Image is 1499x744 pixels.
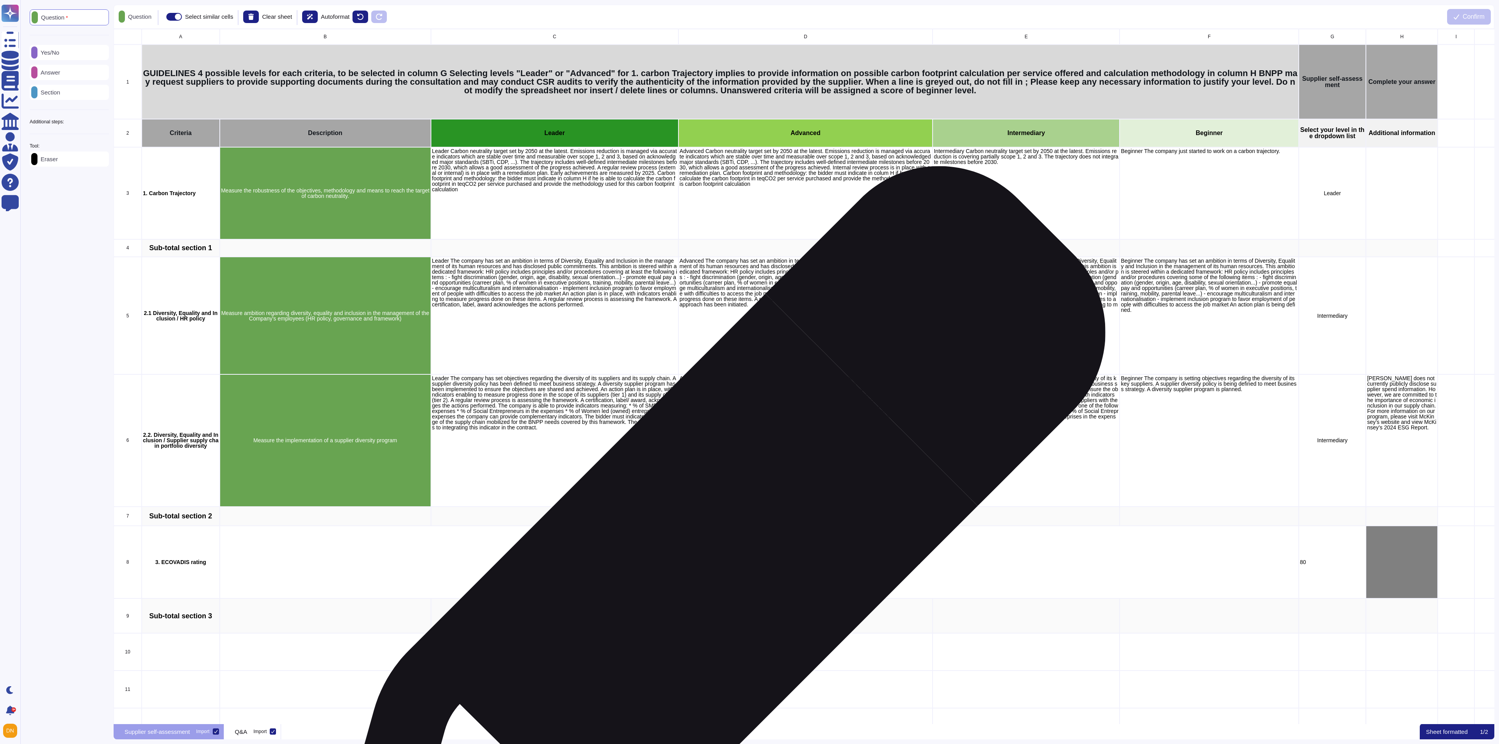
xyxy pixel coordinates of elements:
[1480,729,1488,735] p: 1 / 2
[1300,313,1365,318] p: Intermediary
[143,310,219,321] p: 2.1 Diversity, Equality and Inclusion / HR policy
[114,526,142,598] div: 8
[114,29,1494,724] div: grid
[114,671,142,708] div: 11
[680,148,931,187] p: Advanced Carbon neutrality target set by 2050 at the latest. Emissions reduction is managed via a...
[1367,130,1437,136] p: Additional information
[1447,9,1491,25] button: Confirm
[680,130,931,136] p: Advanced
[3,724,17,738] img: user
[1367,78,1437,85] p: Complete your answer
[179,34,182,39] span: A
[221,130,430,136] p: Description
[680,258,931,307] p: Advanced The company has set an ambition in terms of Diversity, Equality and Inclusion in the man...
[1455,34,1456,39] span: I
[125,729,190,735] p: Supplier self-assessment
[114,374,142,506] div: 6
[1121,148,1298,154] p: Beginner The company just started to work on a carbon trajectory.
[37,50,59,55] p: Yes/No
[934,130,1118,136] p: Intermediary
[1463,14,1485,20] span: Confirm
[125,14,151,20] p: Question
[235,729,247,735] p: Q&A
[143,190,219,196] p: 1. Carbon Trajectory
[1121,258,1298,312] p: Beginner The company has set an ambition in terms of Diversity, Equality and Inclusion in the man...
[2,722,23,739] button: user
[1330,34,1334,39] span: G
[553,34,556,39] span: C
[11,707,16,712] div: 9+
[114,506,142,526] div: 7
[1300,438,1365,443] p: Intermediary
[143,244,219,251] p: Sub-total section 1
[432,130,677,136] p: Leader
[221,559,1298,565] p: Please provide us with your Ecovadis rating in column G and join your Ecovadis Certificate as a j...
[432,258,677,307] p: Leader The company has set an ambition in terms of Diversity, Equality and Inclusion in the manag...
[114,256,142,374] div: 5
[934,148,1118,165] p: Intermediary Carbon neutrality target set by 2050 at the latest. Emissions reduction is covering ...
[321,14,349,20] p: Autoformat
[143,513,219,520] p: Sub-total section 2
[30,144,39,148] p: Tool:
[253,729,267,734] div: Import
[1025,34,1028,39] span: E
[1121,376,1298,392] p: Beginner The company is setting objectives regarding the diversity of its key suppliers. A suppli...
[1300,190,1365,196] p: Leader
[143,612,219,619] p: Sub-total section 3
[1208,34,1211,39] span: F
[143,69,1298,94] p: GUIDELINES 4 possible levels for each criteria, to be selected in column G Selecting levels "Lead...
[143,130,219,136] p: Criteria
[680,376,931,425] p: Advanced The company has set objectives regarding the diversity of its suppliers. A supplier dive...
[934,376,1118,425] p: Intermediary The company has set objectives regarding the diversity of its key suppliers. A suppl...
[143,559,219,565] p: 3. ECOVADIS rating
[143,432,219,449] p: 2.2. Diversity, Equality and Inclusion / Supplier supply chain portfolio diversity
[114,239,142,256] div: 4
[262,14,292,20] p: Clear sheet
[37,156,58,162] p: Eraser
[221,188,430,199] p: Measure the robustness of the objectives, methodology and means to reach the target of carbon neu...
[324,34,327,39] span: B
[432,148,677,192] p: Leader Carbon neutrality target set by 2050 at the latest. Emissions reduction is managed via acc...
[38,14,68,21] p: Question
[185,14,233,20] div: Select similar cells
[196,729,210,734] div: Import
[432,376,677,430] p: Leader The company has set objectives regarding the diversity of its suppliers and its supply cha...
[221,438,430,443] p: Measure the implementation of a supplier diversity program
[804,34,807,39] span: D
[37,89,60,95] p: Section
[1426,729,1468,735] p: Sheet formatted
[1300,559,1365,565] p: 80
[1121,130,1298,136] p: Beginner
[1400,34,1404,39] span: H
[30,119,64,124] p: Additional steps:
[114,147,142,239] div: 3
[221,310,430,321] p: Measure ambition regarding diversity, equality and inclusion in the management of the Company's e...
[114,633,142,671] div: 10
[37,69,60,75] p: Answer
[114,44,142,119] div: 1
[934,258,1118,312] p: Intermediary The company has set an ambition in terms of Diversity, Equality and Inclusion in the...
[1300,75,1365,88] p: Supplier self-assessment
[1367,376,1437,430] p: [PERSON_NAME] does not currently publicly disclose supplier spend information. However, we are co...
[1300,127,1365,139] p: Select your level in the dropdown list
[114,598,142,633] div: 9
[114,119,142,147] div: 2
